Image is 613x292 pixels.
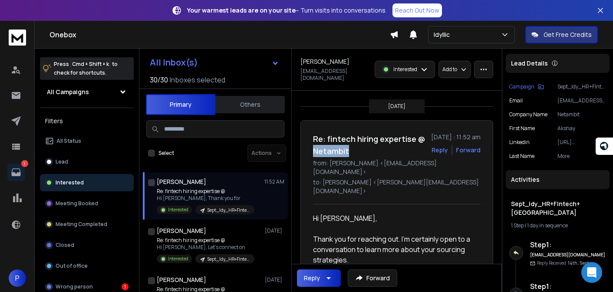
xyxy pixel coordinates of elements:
[187,6,296,14] strong: Your warmest leads are on your site
[40,174,134,191] button: Interested
[557,97,606,104] p: [EMAIL_ADDRESS][DOMAIN_NAME]
[509,83,544,90] button: Campaign
[157,226,206,235] h1: [PERSON_NAME]
[511,200,604,217] h1: Sept_Idy_HR+FIntech+[GEOGRAPHIC_DATA]
[56,138,81,144] p: All Status
[187,6,386,15] p: – Turn visits into conversations
[509,111,547,118] p: Company Name
[71,59,110,69] span: Cmd + Shift + k
[40,216,134,233] button: Meeting Completed
[150,58,198,67] h1: All Inbox(s)
[530,281,606,292] h6: Step 1 :
[208,256,249,262] p: Sept_Idy_HR+FIntech+[GEOGRAPHIC_DATA]
[557,83,606,90] p: Sept_Idy_HR+FIntech+[GEOGRAPHIC_DATA]
[40,115,134,127] h3: Filters
[40,132,134,150] button: All Status
[509,97,523,104] p: Email
[7,164,25,181] a: 1
[40,83,134,101] button: All Campaigns
[581,262,602,283] div: Open Intercom Messenger
[300,57,349,66] h1: [PERSON_NAME]
[157,177,206,186] h1: [PERSON_NAME]
[568,260,589,266] span: 14th, Sept
[157,244,254,251] p: Hi [PERSON_NAME], Let's connect on
[509,153,534,160] p: Last Name
[506,170,610,189] div: Activities
[557,111,606,118] p: Netambit
[434,30,453,39] p: Idyllic
[40,236,134,254] button: Closed
[544,30,592,39] p: Get Free Credits
[215,95,285,114] button: Others
[527,222,568,229] span: 1 day in sequence
[557,153,606,160] p: More
[348,269,397,287] button: Forward
[40,257,134,275] button: Out of office
[150,75,168,85] span: 30 / 30
[395,6,439,15] p: Reach Out Now
[168,207,188,213] p: Interested
[509,125,535,132] p: First Name
[56,283,93,290] p: Wrong person
[388,103,405,110] p: [DATE]
[47,88,89,96] h1: All Campaigns
[56,262,88,269] p: Out of office
[442,66,457,73] p: Add to
[143,54,286,71] button: All Inbox(s)
[392,3,442,17] a: Reach Out Now
[530,240,606,250] h6: Step 1 :
[265,276,284,283] p: [DATE]
[49,30,390,40] h1: Onebox
[170,75,225,85] h3: Inboxes selected
[56,179,84,186] p: Interested
[511,222,524,229] span: 1 Step
[509,139,530,146] p: linkedin
[525,26,598,43] button: Get Free Credits
[9,269,26,287] button: P
[511,222,604,229] div: |
[54,60,118,77] p: Press to check for shortcuts.
[157,276,206,284] h1: [PERSON_NAME]
[456,146,481,154] div: Forward
[265,227,284,234] p: [DATE]
[146,94,215,115] button: Primary
[158,150,174,157] label: Select
[313,133,426,157] h1: Re: fintech hiring expertise @ Netambit
[313,159,481,176] p: from: [PERSON_NAME] <[EMAIL_ADDRESS][DOMAIN_NAME]>
[56,242,74,249] p: Closed
[432,146,448,154] button: Reply
[297,269,341,287] button: Reply
[537,260,589,266] p: Reply Received
[557,125,606,132] p: Akshay
[122,283,129,290] div: 1
[313,178,481,195] p: to: [PERSON_NAME] <[PERSON_NAME][EMAIL_ADDRESS][DOMAIN_NAME]>
[40,153,134,171] button: Lead
[509,83,534,90] p: Campaign
[431,133,481,141] p: [DATE] : 11:52 am
[9,30,26,46] img: logo
[157,188,254,195] p: Re: fintech hiring expertise @
[56,158,68,165] p: Lead
[21,160,28,167] p: 1
[157,195,254,202] p: Hi [PERSON_NAME], Thank you for
[56,221,107,228] p: Meeting Completed
[511,59,548,68] p: Lead Details
[304,274,320,282] div: Reply
[40,195,134,212] button: Meeting Booked
[530,252,606,258] h6: [EMAIL_ADDRESS][DOMAIN_NAME]
[393,66,417,73] p: Interested
[157,237,254,244] p: Re: fintech hiring expertise @
[168,256,188,262] p: Interested
[300,68,369,82] p: [EMAIL_ADDRESS][DOMAIN_NAME]
[264,178,284,185] p: 11:52 AM
[557,139,606,146] p: [URL][DOMAIN_NAME]
[208,207,249,213] p: Sept_Idy_HR+FIntech+[GEOGRAPHIC_DATA]
[56,200,98,207] p: Meeting Booked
